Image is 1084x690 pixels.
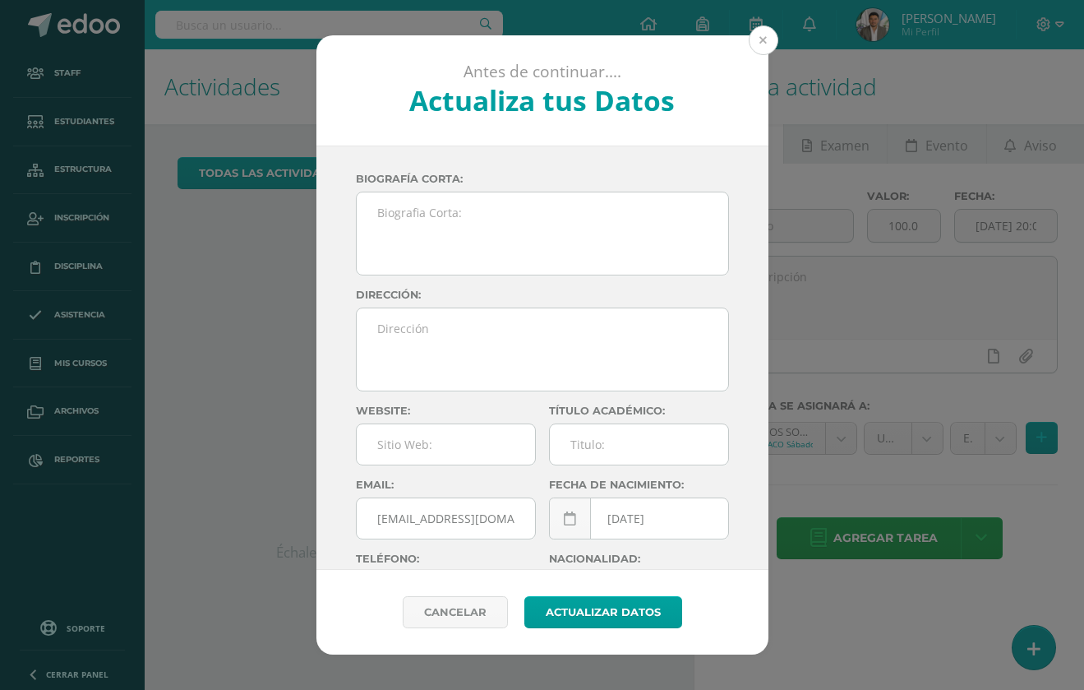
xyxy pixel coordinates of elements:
[356,405,536,417] label: Website:
[549,553,729,565] label: Nacionalidad:
[356,289,729,301] label: Dirección:
[360,62,724,82] p: Antes de continuar....
[356,479,536,491] label: Email:
[524,596,682,628] button: Actualizar datos
[549,479,729,491] label: Fecha de nacimiento:
[549,405,729,417] label: Título académico:
[357,498,535,539] input: Correo Electronico:
[550,498,728,539] input: Fecha de Nacimiento:
[403,596,508,628] a: Cancelar
[356,553,536,565] label: Teléfono:
[360,81,724,119] h2: Actualiza tus Datos
[357,424,535,465] input: Sitio Web:
[356,173,729,185] label: Biografía corta:
[550,424,728,465] input: Titulo:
